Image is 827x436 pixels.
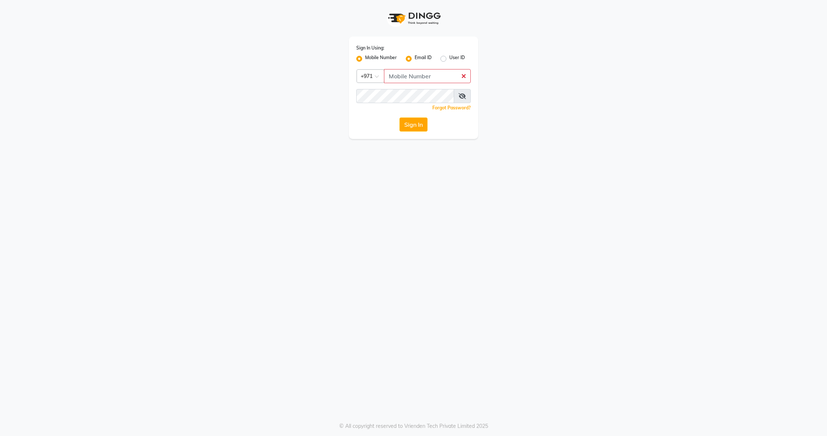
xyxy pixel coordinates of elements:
[415,54,432,63] label: Email ID
[399,117,428,132] button: Sign In
[356,45,384,51] label: Sign In Using:
[449,54,465,63] label: User ID
[356,89,454,103] input: Username
[384,69,471,83] input: Username
[365,54,397,63] label: Mobile Number
[432,105,471,110] a: Forgot Password?
[384,7,443,29] img: logo1.svg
